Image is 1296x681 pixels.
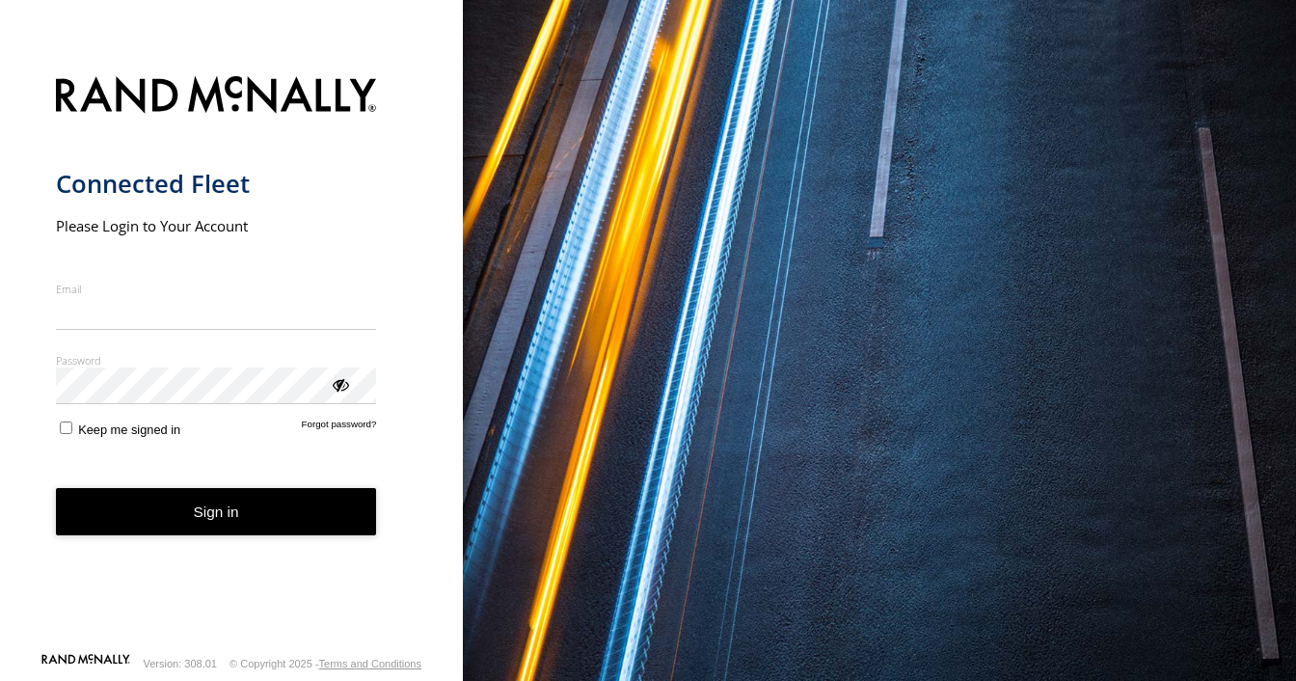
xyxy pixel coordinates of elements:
span: Keep me signed in [78,422,180,437]
input: Keep me signed in [60,422,72,434]
div: Version: 308.01 [144,658,217,669]
form: main [56,65,408,652]
button: Sign in [56,488,377,535]
a: Forgot password? [302,419,377,437]
label: Email [56,282,377,296]
h2: Please Login to Your Account [56,216,377,235]
img: Rand McNally [56,72,377,122]
label: Password [56,353,377,368]
h1: Connected Fleet [56,168,377,200]
a: Terms and Conditions [319,658,421,669]
div: © Copyright 2025 - [229,658,421,669]
a: Visit our Website [41,654,130,673]
div: ViewPassword [330,374,349,394]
